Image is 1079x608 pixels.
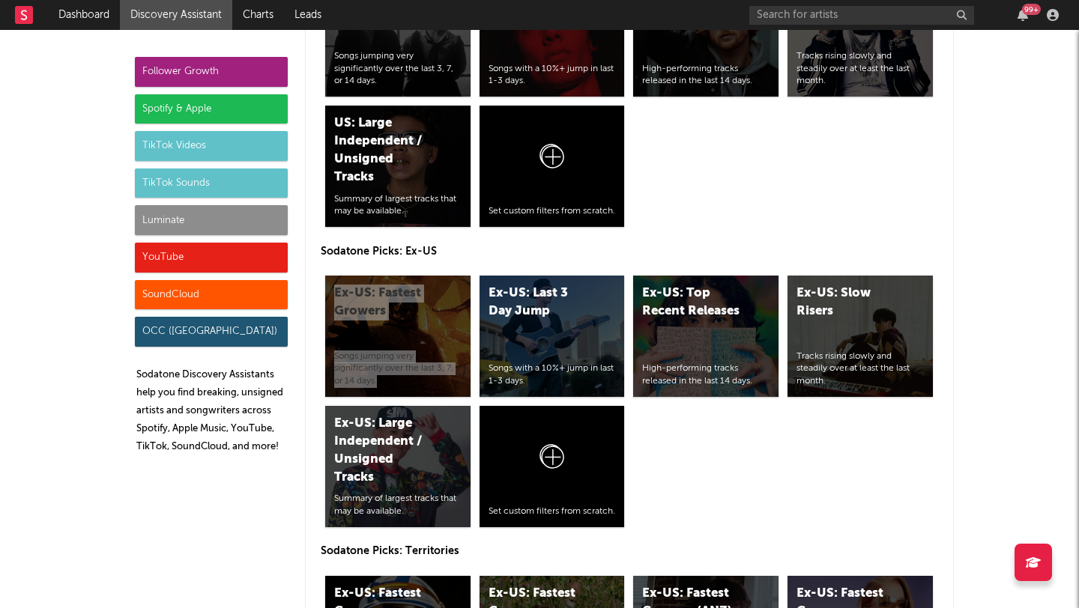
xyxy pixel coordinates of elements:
[489,285,590,320] div: Ex-US: Last 3 Day Jump
[135,205,288,235] div: Luminate
[480,406,625,527] a: Set custom filters from scratch.
[642,63,770,88] div: High-performing tracks released in the last 14 days.
[334,350,462,388] div: Songs jumping very significantly over the last 3, 7, or 14 days.
[321,243,938,261] p: Sodatone Picks: Ex-US
[334,493,462,518] div: Summary of largest tracks that may be available.
[136,366,288,456] p: Sodatone Discovery Assistants help you find breaking, unsigned artists and songwriters across Spo...
[489,205,616,218] div: Set custom filters from scratch.
[334,50,462,88] div: Songs jumping very significantly over the last 3, 7, or 14 days.
[334,285,436,320] div: Ex-US: Fastest Growers
[1018,9,1028,21] button: 99+
[135,317,288,347] div: OCC ([GEOGRAPHIC_DATA])
[480,106,625,227] a: Set custom filters from scratch.
[797,50,924,88] div: Tracks rising slowly and steadily over at least the last month.
[788,276,933,397] a: Ex-US: Slow RisersTracks rising slowly and steadily over at least the last month.
[334,115,436,186] div: US: Large Independent / Unsigned Tracks
[135,280,288,310] div: SoundCloud
[334,415,436,487] div: Ex-US: Large Independent / Unsigned Tracks
[642,362,770,388] div: High-performing tracks released in the last 14 days.
[489,362,616,388] div: Songs with a 10%+ jump in last 1-3 days.
[1022,4,1041,15] div: 99 +
[325,106,471,227] a: US: Large Independent / Unsigned TracksSummary of largest tracks that may be available.
[321,542,938,560] p: Sodatone Picks: Territories
[797,285,898,320] div: Ex-US: Slow Risers
[489,505,616,518] div: Set custom filters from scratch.
[749,6,974,25] input: Search for artists
[797,350,924,388] div: Tracks rising slowly and steadily over at least the last month.
[334,193,462,219] div: Summary of largest tracks that may be available.
[489,63,616,88] div: Songs with a 10%+ jump in last 1-3 days.
[633,276,779,397] a: Ex-US: Top Recent ReleasesHigh-performing tracks released in the last 14 days.
[135,243,288,273] div: YouTube
[325,276,471,397] a: Ex-US: Fastest GrowersSongs jumping very significantly over the last 3, 7, or 14 days.
[325,406,471,527] a: Ex-US: Large Independent / Unsigned TracksSummary of largest tracks that may be available.
[135,94,288,124] div: Spotify & Apple
[480,276,625,397] a: Ex-US: Last 3 Day JumpSongs with a 10%+ jump in last 1-3 days.
[642,285,744,320] div: Ex-US: Top Recent Releases
[135,168,288,198] div: TikTok Sounds
[135,57,288,87] div: Follower Growth
[135,131,288,161] div: TikTok Videos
